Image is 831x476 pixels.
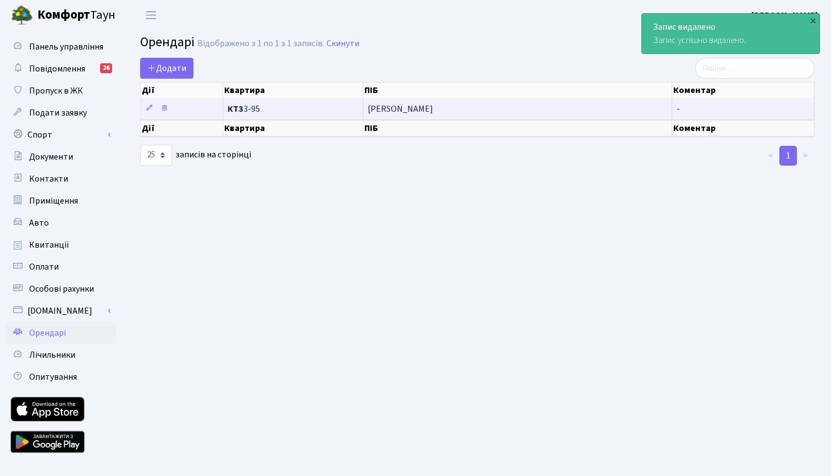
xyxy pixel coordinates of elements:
input: Пошук... [695,58,815,79]
span: - [677,103,680,115]
a: Оплати [5,256,115,278]
a: Скинути [326,39,359,49]
b: КТ3 [228,103,243,115]
th: ПІБ [363,83,672,98]
img: logo.png [11,4,33,26]
select: записів на сторінці [140,145,172,166]
a: Орендарі [5,322,115,344]
a: Додати [140,58,193,79]
a: Спорт [5,124,115,146]
span: Приміщення [29,195,78,207]
span: Додати [147,62,186,74]
th: Коментар [672,120,815,136]
b: [PERSON_NAME] [751,9,818,21]
span: Орендарі [140,32,195,52]
a: Документи [5,146,115,168]
a: Опитування [5,366,115,388]
th: Коментар [672,83,815,98]
div: Відображено з 1 по 1 з 1 записів. [197,39,324,49]
span: Оплати [29,261,59,273]
th: Квартира [223,83,363,98]
span: Подати заявку [29,107,87,119]
div: × [807,15,818,26]
a: [PERSON_NAME] [751,9,818,22]
a: Авто [5,212,115,234]
span: [PERSON_NAME] [368,105,667,113]
th: Квартира [223,120,363,136]
a: 1 [779,146,797,166]
strong: Запис видалено [653,21,716,33]
span: Повідомлення [29,63,85,75]
span: Панель управління [29,41,103,53]
button: Переключити навігацію [137,6,165,24]
a: Подати заявку [5,102,115,124]
a: Пропуск в ЖК [5,80,115,102]
span: Контакти [29,173,68,185]
a: Квитанції [5,234,115,256]
a: Повідомлення26 [5,58,115,80]
a: Контакти [5,168,115,190]
span: Документи [29,151,73,163]
span: Особові рахунки [29,283,94,295]
div: Запис успішно видалено. [642,14,819,53]
th: ПІБ [363,120,672,136]
th: Дії [141,83,223,98]
b: Комфорт [37,6,90,24]
a: Панель управління [5,36,115,58]
span: Таун [37,6,115,25]
th: Дії [141,120,223,136]
div: 26 [100,63,112,73]
a: [DOMAIN_NAME] [5,300,115,322]
span: Орендарі [29,327,66,339]
span: Авто [29,217,49,229]
span: Лічильники [29,349,75,361]
span: 3-95 [228,105,358,113]
a: Приміщення [5,190,115,212]
span: Опитування [29,371,77,383]
span: Квитанції [29,239,69,251]
span: Пропуск в ЖК [29,85,83,97]
a: Лічильники [5,344,115,366]
a: Особові рахунки [5,278,115,300]
label: записів на сторінці [140,145,251,166]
